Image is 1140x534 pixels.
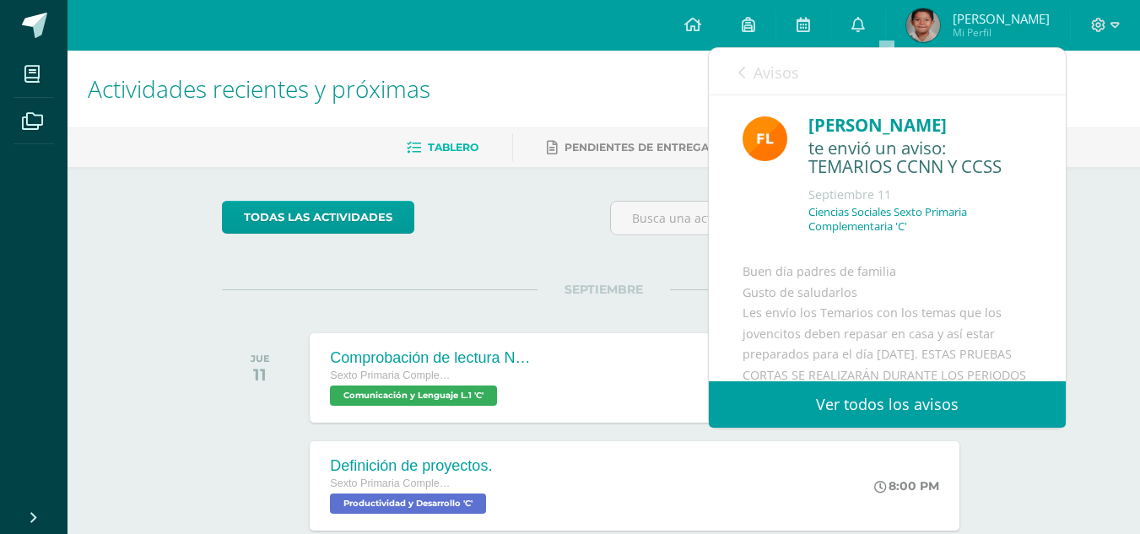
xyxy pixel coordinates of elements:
[953,25,1050,40] span: Mi Perfil
[407,134,478,161] a: Tablero
[428,141,478,154] span: Tablero
[953,10,1050,27] span: [PERSON_NAME]
[547,134,709,161] a: Pendientes de entrega
[330,386,497,406] span: Comunicación y Lenguaje L.1 'C'
[251,353,270,364] div: JUE
[330,349,532,367] div: Comprobación de lectura No.3 (Parcial).
[808,186,1032,203] div: Septiembre 11
[538,282,670,297] span: SEPTIEMBRE
[330,457,492,475] div: Definición de proyectos.
[808,138,1032,178] div: te envió un aviso: TEMARIOS CCNN Y CCSS
[808,205,1032,234] p: Ciencias Sociales Sexto Primaria Complementaria 'C'
[743,116,787,161] img: 00e92e5268842a5da8ad8efe5964f981.png
[611,202,985,235] input: Busca una actividad próxima aquí...
[874,478,939,494] div: 8:00 PM
[330,369,457,381] span: Sexto Primaria Complementaria
[754,62,799,83] span: Avisos
[222,201,414,234] a: todas las Actividades
[565,141,709,154] span: Pendientes de entrega
[906,8,940,42] img: 4c06e1df2ad9bf09ebf6051ffd22a20e.png
[808,112,1032,138] div: [PERSON_NAME]
[251,364,270,385] div: 11
[88,73,430,105] span: Actividades recientes y próximas
[330,477,457,489] span: Sexto Primaria Complementaria
[709,381,1066,428] a: Ver todos los avisos
[330,494,486,514] span: Productividad y Desarrollo 'C'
